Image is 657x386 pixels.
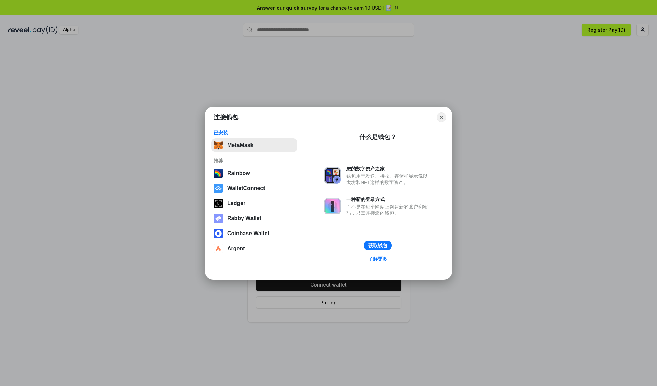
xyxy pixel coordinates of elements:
[211,197,297,210] button: Ledger
[211,242,297,255] button: Argent
[214,141,223,150] img: svg+xml,%3Csvg%20fill%3D%22none%22%20height%3D%2233%22%20viewBox%3D%220%200%2035%2033%22%20width%...
[214,113,238,121] h1: 连接钱包
[359,133,396,141] div: 什么是钱包？
[227,215,261,222] div: Rabby Wallet
[346,165,431,172] div: 您的数字资产之家
[227,142,253,148] div: MetaMask
[324,167,341,184] img: svg+xml,%3Csvg%20xmlns%3D%22http%3A%2F%2Fwww.w3.org%2F2000%2Fsvg%22%20fill%3D%22none%22%20viewBox...
[324,198,341,214] img: svg+xml,%3Csvg%20xmlns%3D%22http%3A%2F%2Fwww.w3.org%2F2000%2Fsvg%22%20fill%3D%22none%22%20viewBox...
[227,170,250,176] div: Rainbow
[214,184,223,193] img: svg+xml,%3Csvg%20width%3D%2228%22%20height%3D%2228%22%20viewBox%3D%220%200%2028%2028%22%20fill%3D...
[368,256,387,262] div: 了解更多
[211,212,297,225] button: Rabby Wallet
[437,112,446,122] button: Close
[211,227,297,240] button: Coinbase Wallet
[211,167,297,180] button: Rainbow
[214,169,223,178] img: svg+xml,%3Csvg%20width%3D%22120%22%20height%3D%22120%22%20viewBox%3D%220%200%20120%20120%22%20fil...
[346,173,431,185] div: 钱包用于发送、接收、存储和显示像以太坊和NFT这样的数字资产。
[364,241,392,250] button: 获取钱包
[368,242,387,249] div: 获取钱包
[214,244,223,253] img: svg+xml,%3Csvg%20width%3D%2228%22%20height%3D%2228%22%20viewBox%3D%220%200%2028%2028%22%20fill%3D...
[214,130,295,136] div: 已安装
[214,199,223,208] img: svg+xml,%3Csvg%20xmlns%3D%22http%3A%2F%2Fwww.w3.org%2F2000%2Fsvg%22%20width%3D%2228%22%20height%3...
[227,245,245,252] div: Argent
[214,214,223,223] img: svg+xml,%3Csvg%20xmlns%3D%22http%3A%2F%2Fwww.w3.org%2F2000%2Fsvg%22%20fill%3D%22none%22%20viewBox...
[346,196,431,202] div: 一种新的登录方式
[364,254,391,263] a: 了解更多
[214,229,223,238] img: svg+xml,%3Csvg%20width%3D%2228%22%20height%3D%2228%22%20viewBox%3D%220%200%2028%2028%22%20fill%3D...
[346,204,431,216] div: 而不是在每个网站上创建新的账户和密码，只需连接您的钱包。
[211,182,297,195] button: WalletConnect
[227,230,269,237] div: Coinbase Wallet
[211,138,297,152] button: MetaMask
[227,185,265,191] div: WalletConnect
[214,158,295,164] div: 推荐
[227,200,245,207] div: Ledger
